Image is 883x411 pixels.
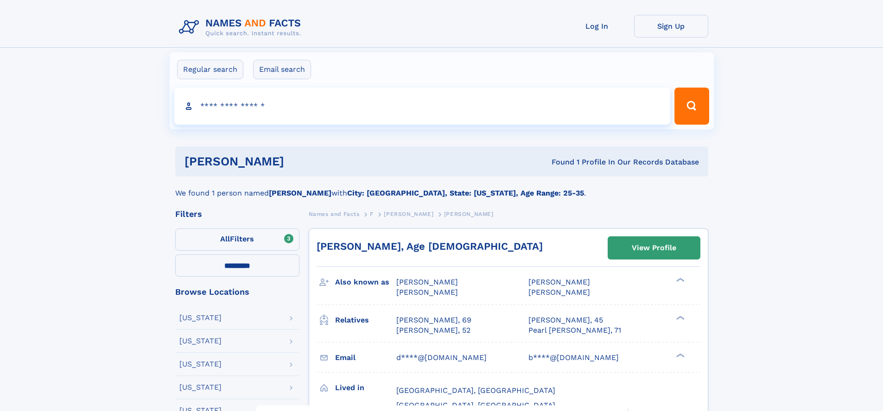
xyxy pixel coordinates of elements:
[384,211,433,217] span: [PERSON_NAME]
[396,325,470,335] a: [PERSON_NAME], 52
[253,60,311,79] label: Email search
[347,189,584,197] b: City: [GEOGRAPHIC_DATA], State: [US_STATE], Age Range: 25-35
[370,208,374,220] a: F
[309,208,360,220] a: Names and Facts
[632,237,676,259] div: View Profile
[175,177,708,199] div: We found 1 person named with .
[384,208,433,220] a: [PERSON_NAME]
[674,277,685,283] div: ❯
[396,386,555,395] span: [GEOGRAPHIC_DATA], [GEOGRAPHIC_DATA]
[179,384,222,391] div: [US_STATE]
[528,315,603,325] a: [PERSON_NAME], 45
[177,60,243,79] label: Regular search
[335,380,396,396] h3: Lived in
[396,401,555,410] span: [GEOGRAPHIC_DATA], [GEOGRAPHIC_DATA]
[335,350,396,366] h3: Email
[175,15,309,40] img: Logo Names and Facts
[674,88,709,125] button: Search Button
[370,211,374,217] span: F
[184,156,418,167] h1: [PERSON_NAME]
[174,88,671,125] input: search input
[220,234,230,243] span: All
[528,288,590,297] span: [PERSON_NAME]
[608,237,700,259] a: View Profile
[528,278,590,286] span: [PERSON_NAME]
[179,360,222,368] div: [US_STATE]
[317,240,543,252] a: [PERSON_NAME], Age [DEMOGRAPHIC_DATA]
[269,189,331,197] b: [PERSON_NAME]
[674,315,685,321] div: ❯
[634,15,708,38] a: Sign Up
[179,314,222,322] div: [US_STATE]
[179,337,222,345] div: [US_STATE]
[175,228,299,251] label: Filters
[175,210,299,218] div: Filters
[396,278,458,286] span: [PERSON_NAME]
[444,211,494,217] span: [PERSON_NAME]
[418,157,699,167] div: Found 1 Profile In Our Records Database
[335,274,396,290] h3: Also known as
[335,312,396,328] h3: Relatives
[396,288,458,297] span: [PERSON_NAME]
[175,288,299,296] div: Browse Locations
[674,352,685,358] div: ❯
[528,325,621,335] a: Pearl [PERSON_NAME], 71
[560,15,634,38] a: Log In
[396,315,471,325] a: [PERSON_NAME], 69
